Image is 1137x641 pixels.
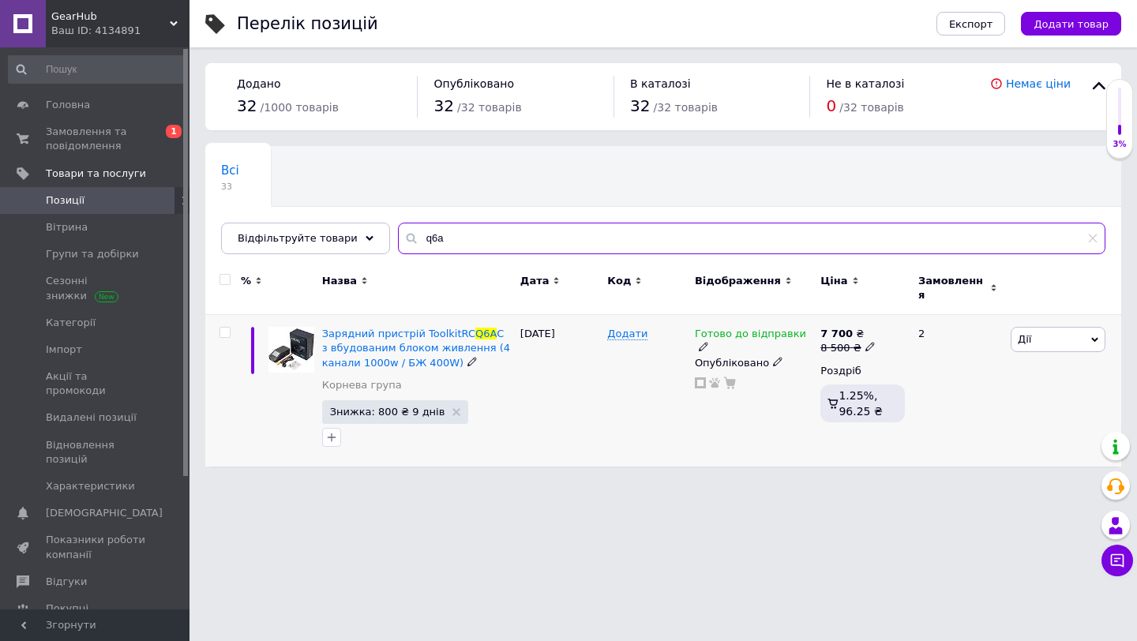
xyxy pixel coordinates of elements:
[1101,545,1133,576] button: Чат з покупцем
[241,274,251,288] span: %
[322,328,510,368] a: Зарядний пристрій ToolkitRCQ6AC з вбудованим блоком живлення (4 канали 1000w / БЖ 400W)
[820,274,847,288] span: Ціна
[1006,77,1071,90] a: Немає ціни
[826,77,904,90] span: Не в каталозі
[322,274,357,288] span: Назва
[322,328,510,368] span: C з вбудованим блоком живлення (4 канали 1000w / БЖ 400W)
[46,438,146,467] span: Відновлення позицій
[936,12,1006,36] button: Експорт
[520,274,550,288] span: Дата
[433,77,514,90] span: Опубліковано
[46,167,146,181] span: Товари та послуги
[237,16,378,32] div: Перелік позицій
[46,602,88,616] span: Покупці
[46,343,82,357] span: Імпорт
[949,18,993,30] span: Експорт
[475,328,497,339] span: Q6A
[695,356,812,370] div: Опубліковано
[695,328,806,344] span: Готово до відправки
[221,181,239,193] span: 33
[46,479,135,493] span: Характеристики
[46,220,88,234] span: Вітрина
[46,274,146,302] span: Сезонні знижки
[398,223,1105,254] input: Пошук по назві позиції, артикулу і пошуковим запитам
[839,101,904,114] span: / 32 товарів
[909,315,1007,467] div: 2
[1034,18,1109,30] span: Додати товар
[221,163,239,178] span: Всі
[516,315,604,467] div: [DATE]
[237,96,257,115] span: 32
[46,506,163,520] span: [DEMOGRAPHIC_DATA]
[826,96,836,115] span: 0
[8,55,186,84] input: Пошук
[46,193,84,208] span: Позиції
[839,389,882,418] span: 1.25%, 96.25 ₴
[820,327,875,341] div: ₴
[166,125,182,138] span: 1
[654,101,719,114] span: / 32 товарів
[261,101,339,114] span: / 1000 товарів
[820,364,905,378] div: Роздріб
[46,575,87,589] span: Відгуки
[238,232,358,244] span: Відфільтруйте товари
[46,98,90,112] span: Головна
[918,274,986,302] span: Замовлення
[46,410,137,425] span: Видалені позиції
[268,327,314,373] img: Зарядное устройство ToolkitRC Q6AC со встроенным блоком питания (4 канала 1000 Вт / БП 400 Вт)
[51,24,189,38] div: Ваш ID: 4134891
[46,369,146,398] span: Акції та промокоди
[46,247,139,261] span: Групи та добірки
[1018,333,1031,345] span: Дії
[1107,139,1132,150] div: 3%
[607,328,647,340] span: Додати
[322,378,402,392] a: Корнева група
[46,316,96,330] span: Категорії
[820,341,875,355] div: 8 500 ₴
[237,77,280,90] span: Додано
[433,96,453,115] span: 32
[46,533,146,561] span: Показники роботи компанії
[330,407,445,417] span: Знижка: 800 ₴ 9 днів
[695,274,781,288] span: Відображення
[607,274,631,288] span: Код
[630,77,691,90] span: В каталозі
[1021,12,1121,36] button: Додати товар
[322,328,475,339] span: Зарядний пристрій ToolkitRC
[46,125,146,153] span: Замовлення та повідомлення
[820,328,853,339] b: 7 700
[457,101,522,114] span: / 32 товарів
[630,96,650,115] span: 32
[51,9,170,24] span: GearHub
